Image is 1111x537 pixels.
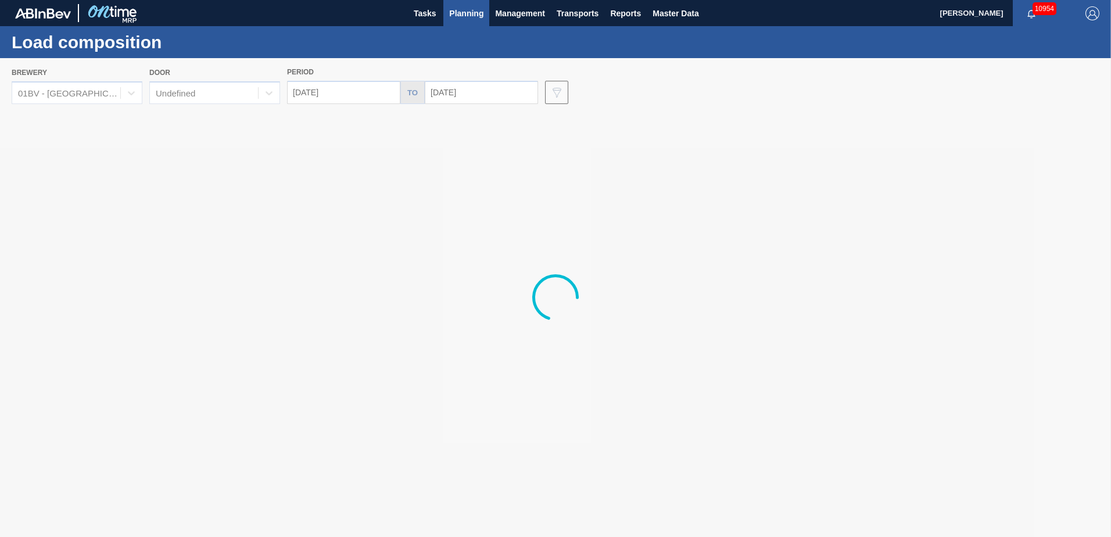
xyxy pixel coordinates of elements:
[557,6,598,20] span: Transports
[1033,2,1056,15] span: 10954
[495,6,545,20] span: Management
[653,6,698,20] span: Master Data
[12,35,218,49] h1: Load composition
[412,6,438,20] span: Tasks
[1085,6,1099,20] img: Logout
[1013,5,1050,22] button: Notifications
[610,6,641,20] span: Reports
[15,8,71,19] img: TNhmsLtSVTkK8tSr43FrP2fwEKptu5GPRR3wAAAABJRU5ErkJggg==
[449,6,483,20] span: Planning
